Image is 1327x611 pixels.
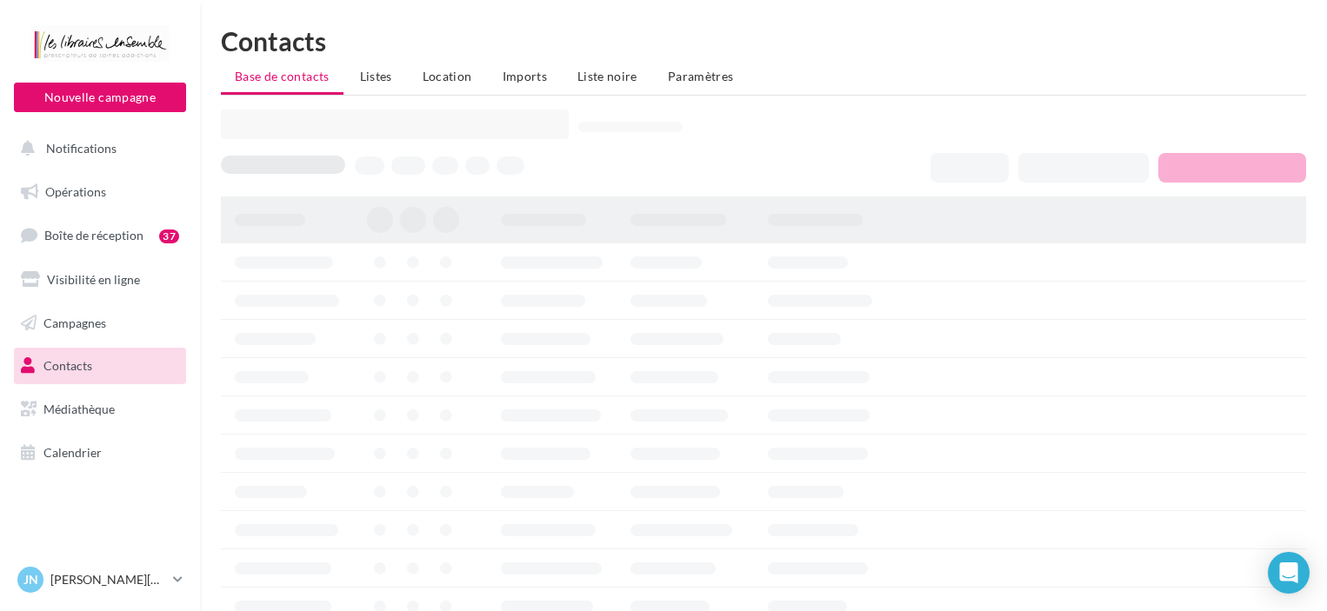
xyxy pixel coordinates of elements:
span: Location [423,69,472,83]
span: Contacts [43,358,92,373]
div: 37 [159,229,179,243]
a: Campagnes [10,305,190,342]
span: JN [23,571,38,588]
span: Boîte de réception [44,228,143,242]
span: Listes [360,69,392,83]
a: Opérations [10,174,190,210]
a: Calendrier [10,435,190,471]
span: Notifications [46,141,117,156]
button: Nouvelle campagne [14,83,186,112]
span: Opérations [45,184,106,199]
span: Visibilité en ligne [47,272,140,287]
a: Contacts [10,348,190,384]
span: Calendrier [43,445,102,460]
button: Notifications [10,130,183,167]
span: Paramètres [668,69,734,83]
a: Boîte de réception37 [10,216,190,254]
span: Liste noire [577,69,637,83]
span: Campagnes [43,315,106,329]
a: Visibilité en ligne [10,262,190,298]
p: [PERSON_NAME][DATE] [50,571,166,588]
a: JN [PERSON_NAME][DATE] [14,563,186,596]
a: Médiathèque [10,391,190,428]
span: Imports [503,69,547,83]
span: Médiathèque [43,402,115,416]
div: Open Intercom Messenger [1268,552,1310,594]
h1: Contacts [221,28,1306,54]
